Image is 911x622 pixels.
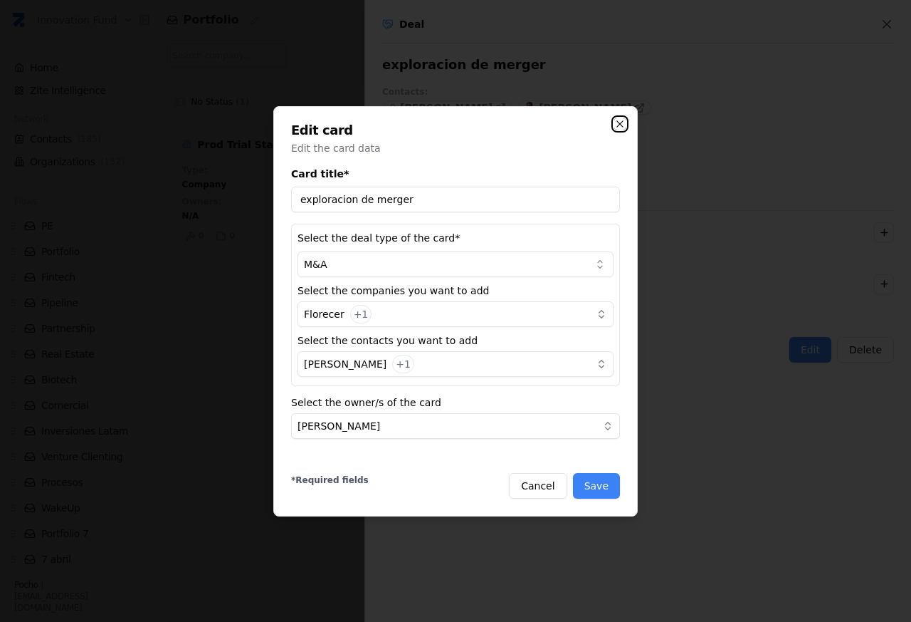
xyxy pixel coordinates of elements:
[291,398,620,408] label: Select the owner/s of the card
[291,167,620,181] label: Card title *
[350,305,372,323] button: +1
[509,473,567,499] button: Cancel
[291,141,620,155] p: Edit the card data
[304,357,386,371] p: [PERSON_NAME]
[291,187,620,212] input: Card title
[297,233,614,243] label: Select the deal type of the card *
[297,286,614,296] label: Select the companies you want to add
[291,475,369,486] span: * Required fields
[297,419,380,433] p: [PERSON_NAME]
[304,307,344,321] p: Florecer
[297,336,614,346] label: Select the contacts you want to add
[291,124,620,137] h2: Edit card
[392,355,414,373] button: +1
[573,473,620,499] button: Save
